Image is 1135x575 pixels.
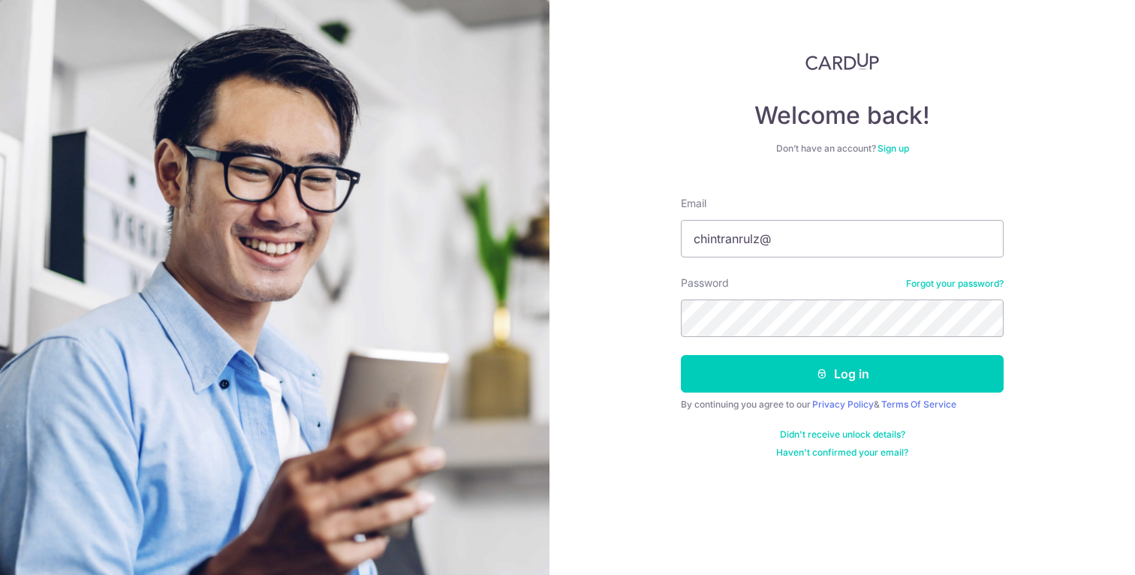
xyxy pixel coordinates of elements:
[776,447,908,459] a: Haven't confirmed your email?
[805,53,879,71] img: CardUp Logo
[681,196,706,211] label: Email
[812,399,874,410] a: Privacy Policy
[906,278,1004,290] a: Forgot your password?
[881,399,956,410] a: Terms Of Service
[681,220,1004,257] input: Enter your Email
[780,429,905,441] a: Didn't receive unlock details?
[878,143,909,154] a: Sign up
[681,355,1004,393] button: Log in
[681,275,729,291] label: Password
[681,399,1004,411] div: By continuing you agree to our &
[681,143,1004,155] div: Don’t have an account?
[681,101,1004,131] h4: Welcome back!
